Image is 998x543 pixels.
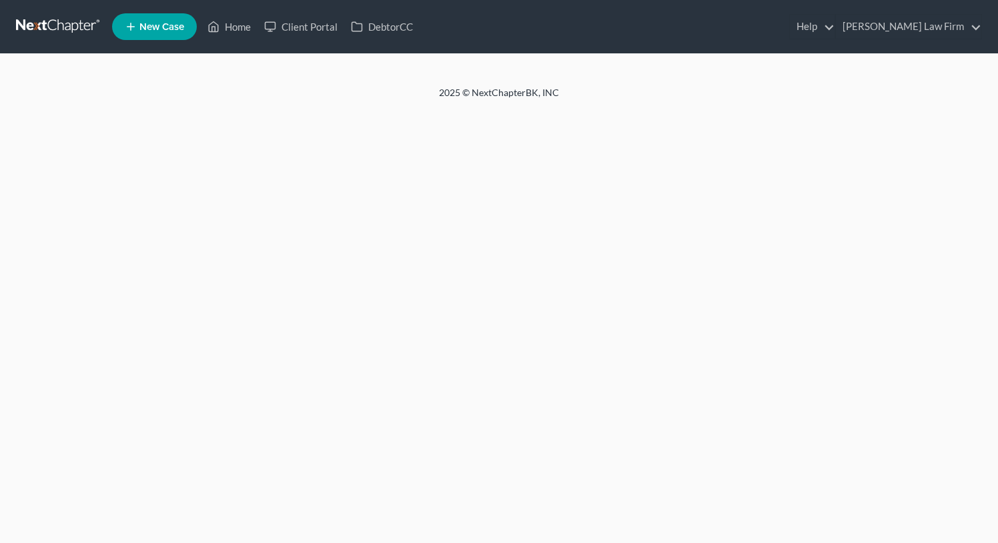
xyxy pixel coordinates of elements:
a: Help [790,15,835,39]
a: DebtorCC [344,15,420,39]
new-legal-case-button: New Case [112,13,197,40]
div: 2025 © NextChapterBK, INC [119,86,879,110]
a: Home [201,15,258,39]
a: Client Portal [258,15,344,39]
a: [PERSON_NAME] Law Firm [836,15,981,39]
